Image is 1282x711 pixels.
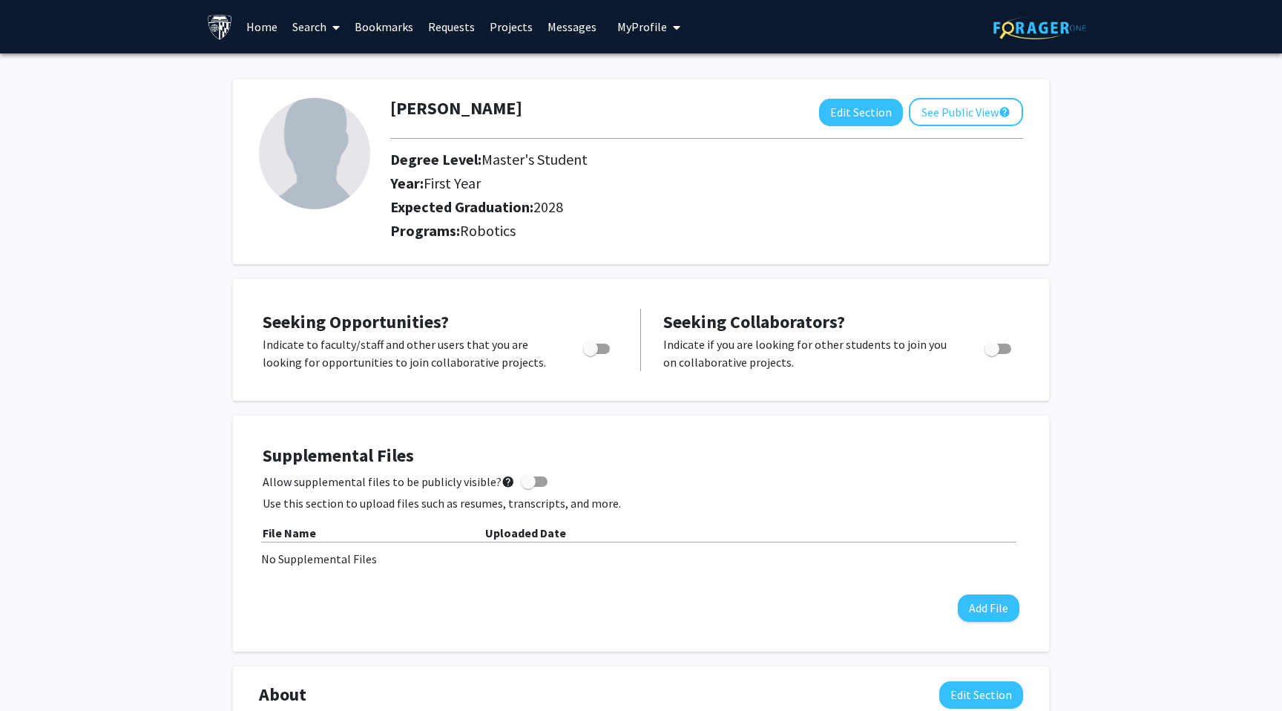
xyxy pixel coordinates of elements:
[958,594,1019,622] button: Add File
[261,550,1021,568] div: No Supplemental Files
[424,174,481,192] span: First Year
[421,1,482,53] a: Requests
[390,98,522,119] h1: [PERSON_NAME]
[347,1,421,53] a: Bookmarks
[533,197,563,216] span: 2028
[390,198,895,216] h2: Expected Graduation:
[207,14,233,40] img: Johns Hopkins University Logo
[663,310,845,333] span: Seeking Collaborators?
[939,681,1023,709] button: Edit About
[485,525,566,540] b: Uploaded Date
[502,473,515,491] mat-icon: help
[263,525,316,540] b: File Name
[263,494,1019,512] p: Use this section to upload files such as resumes, transcripts, and more.
[460,221,516,240] span: Robotics
[263,310,449,333] span: Seeking Opportunities?
[263,335,555,371] p: Indicate to faculty/staff and other users that you are looking for opportunities to join collabor...
[259,681,306,708] span: About
[263,473,515,491] span: Allow supplemental files to be publicly visible?
[617,19,667,34] span: My Profile
[259,98,370,209] img: Profile Picture
[663,335,956,371] p: Indicate if you are looking for other students to join you on collaborative projects.
[482,1,540,53] a: Projects
[819,99,903,126] button: Edit Section
[540,1,604,53] a: Messages
[577,335,618,358] div: Toggle
[239,1,285,53] a: Home
[481,150,588,168] span: Master's Student
[979,335,1019,358] div: Toggle
[390,174,895,192] h2: Year:
[390,151,895,168] h2: Degree Level:
[999,103,1010,121] mat-icon: help
[11,644,63,700] iframe: Chat
[285,1,347,53] a: Search
[263,445,1019,467] h4: Supplemental Files
[909,98,1023,126] button: See Public View
[993,16,1086,39] img: ForagerOne Logo
[390,222,1023,240] h2: Programs:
